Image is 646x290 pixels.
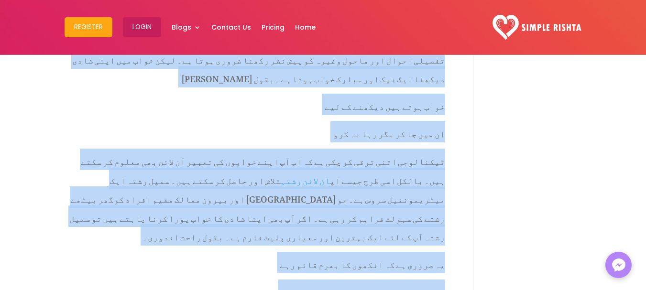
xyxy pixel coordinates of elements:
[65,2,112,52] a: Register
[280,252,445,273] span: یہ ضروری ہے کہ آنکھوں کا بھرم قائم رہے
[262,2,285,52] a: Pricing
[211,2,251,52] a: Contact Us
[609,256,628,275] img: Messenger
[281,168,330,189] a: آن لائن رشتہ
[123,17,161,37] button: Login
[325,94,445,115] span: خواب ہوتے ہیں دیکھنے کے لیے
[65,17,112,37] button: Register
[333,121,445,142] span: ان میں جا کر مگر رہا نہ کرو
[123,2,161,52] a: Login
[69,149,445,246] span: ٹیکنالوجی اتنی ترقی کر چکی ہے کہ اب آپ اپنے خوابوں کی تعبیر آن لائن بھی معلوم کر سکتے ہیں۔ بالکل ...
[295,2,316,52] a: Home
[172,2,201,52] a: Blogs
